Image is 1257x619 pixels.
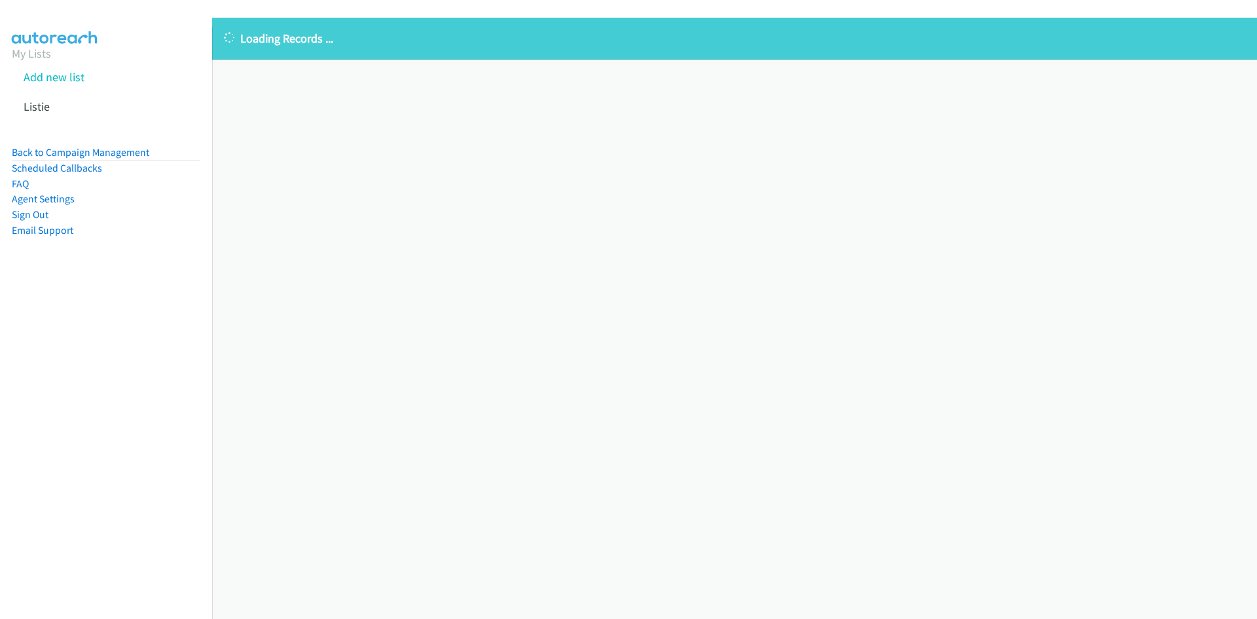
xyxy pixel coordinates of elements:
[24,69,84,84] a: Add new list
[12,146,149,159] a: Back to Campaign Management
[12,162,102,174] a: Scheduled Callbacks
[12,208,48,221] a: Sign Out
[12,178,29,190] a: FAQ
[12,224,73,236] a: Email Support
[24,99,50,114] a: Listie
[224,29,1245,47] p: Loading Records ...
[12,46,51,61] a: My Lists
[12,193,75,205] a: Agent Settings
